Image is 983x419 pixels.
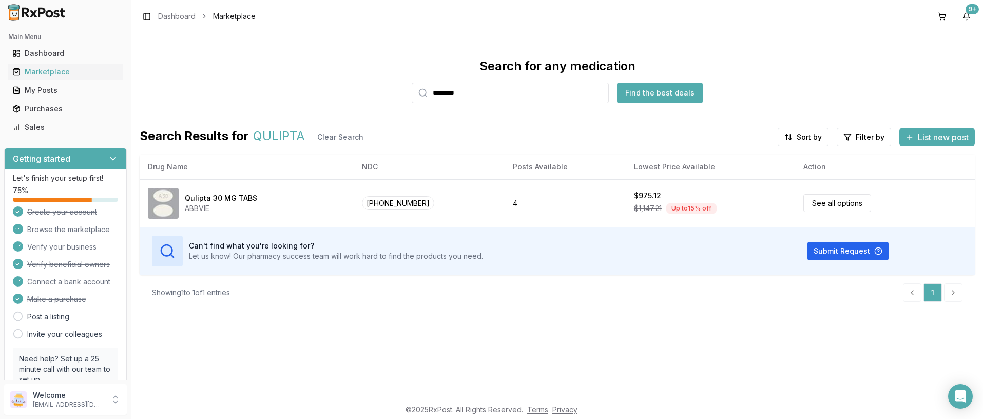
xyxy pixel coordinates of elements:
[958,8,975,25] button: 9+
[27,259,110,270] span: Verify beneficial owners
[158,11,256,22] nav: breadcrumb
[33,390,104,401] p: Welcome
[309,128,372,146] button: Clear Search
[12,104,119,114] div: Purchases
[797,132,822,142] span: Sort by
[4,64,127,80] button: Marketplace
[12,85,119,96] div: My Posts
[13,173,118,183] p: Let's finish your setup first!
[778,128,828,146] button: Sort by
[27,329,102,339] a: Invite your colleagues
[12,122,119,132] div: Sales
[13,185,28,196] span: 75 %
[4,45,127,62] button: Dashboard
[27,312,69,322] a: Post a listing
[505,179,626,227] td: 4
[27,207,97,217] span: Create your account
[19,354,112,385] p: Need help? Set up a 25 minute call with our team to set up.
[803,194,871,212] a: See all options
[918,131,969,143] span: List new post
[8,81,123,100] a: My Posts
[12,67,119,77] div: Marketplace
[213,11,256,22] span: Marketplace
[148,188,179,219] img: Qulipta 30 MG TABS
[10,391,27,408] img: User avatar
[362,196,434,210] span: [PHONE_NUMBER]
[856,132,884,142] span: Filter by
[8,44,123,63] a: Dashboard
[552,405,577,414] a: Privacy
[8,33,123,41] h2: Main Menu
[4,4,70,21] img: RxPost Logo
[807,242,889,260] button: Submit Request
[253,128,305,146] span: QULIPTA
[795,155,975,179] th: Action
[354,155,505,179] th: NDC
[903,283,962,302] nav: pagination
[27,294,86,304] span: Make a purchase
[505,155,626,179] th: Posts Available
[617,83,703,103] button: Find the best deals
[4,82,127,99] button: My Posts
[899,128,975,146] button: List new post
[8,63,123,81] a: Marketplace
[13,153,70,165] h3: Getting started
[185,203,257,214] div: ABBVIE
[634,203,662,214] span: $1,147.21
[140,155,354,179] th: Drug Name
[152,288,230,298] div: Showing 1 to 1 of 1 entries
[189,241,483,251] h3: Can't find what you're looking for?
[158,11,196,22] a: Dashboard
[634,191,661,201] div: $975.12
[4,101,127,117] button: Purchases
[27,224,110,235] span: Browse the marketplace
[899,133,975,143] a: List new post
[185,193,257,203] div: Qulipta 30 MG TABS
[626,155,795,179] th: Lowest Price Available
[837,128,891,146] button: Filter by
[8,100,123,118] a: Purchases
[4,119,127,136] button: Sales
[12,48,119,59] div: Dashboard
[27,242,97,252] span: Verify your business
[33,401,104,409] p: [EMAIL_ADDRESS][DOMAIN_NAME]
[189,251,483,261] p: Let us know! Our pharmacy success team will work hard to find the products you need.
[140,128,249,146] span: Search Results for
[479,58,635,74] div: Search for any medication
[8,118,123,137] a: Sales
[527,405,548,414] a: Terms
[666,203,717,214] div: Up to 15 % off
[966,4,979,14] div: 9+
[948,384,973,409] div: Open Intercom Messenger
[923,283,942,302] a: 1
[27,277,110,287] span: Connect a bank account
